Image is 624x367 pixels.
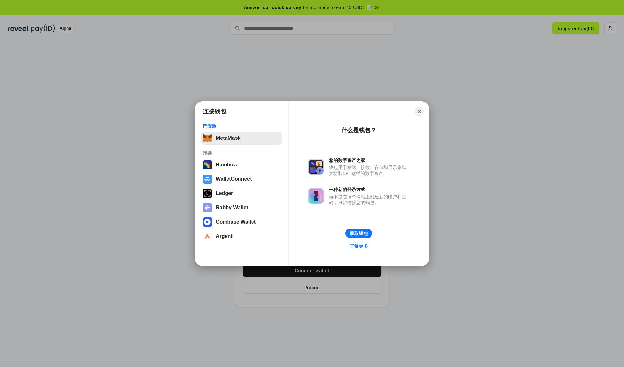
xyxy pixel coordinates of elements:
[203,203,212,212] img: svg+xml,%3Csvg%20xmlns%3D%22http%3A%2F%2Fwww.w3.org%2F2000%2Fsvg%22%20fill%3D%22none%22%20viewBox...
[345,229,372,238] button: 获取钱包
[201,216,282,229] button: Coinbase Wallet
[216,162,238,168] div: Rainbow
[203,150,280,156] div: 推荐
[201,187,282,200] button: Ledger
[308,188,324,204] img: svg+xml,%3Csvg%20xmlns%3D%22http%3A%2F%2Fwww.w3.org%2F2000%2Fsvg%22%20fill%3D%22none%22%20viewBox...
[341,126,376,134] div: 什么是钱包？
[216,190,233,196] div: Ledger
[201,173,282,186] button: WalletConnect
[203,123,280,129] div: 已安装
[203,189,212,198] img: svg+xml,%3Csvg%20xmlns%3D%22http%3A%2F%2Fwww.w3.org%2F2000%2Fsvg%22%20width%3D%2228%22%20height%3...
[203,175,212,184] img: svg+xml,%3Csvg%20width%3D%2228%22%20height%3D%2228%22%20viewBox%3D%220%200%2028%2028%22%20fill%3D...
[201,158,282,171] button: Rainbow
[216,219,256,225] div: Coinbase Wallet
[329,164,409,176] div: 钱包用于发送、接收、存储和显示像以太坊和NFT这样的数字资产。
[350,243,368,249] div: 了解更多
[203,134,212,143] img: svg+xml,%3Csvg%20fill%3D%22none%22%20height%3D%2233%22%20viewBox%3D%220%200%2035%2033%22%20width%...
[329,194,409,205] div: 而不是在每个网站上创建新的账户和密码，只需连接您的钱包。
[308,159,324,175] img: svg+xml,%3Csvg%20xmlns%3D%22http%3A%2F%2Fwww.w3.org%2F2000%2Fsvg%22%20fill%3D%22none%22%20viewBox...
[201,201,282,214] button: Rabby Wallet
[216,205,248,211] div: Rabby Wallet
[216,135,240,141] div: MetaMask
[350,230,368,236] div: 获取钱包
[216,176,252,182] div: WalletConnect
[346,242,372,250] a: 了解更多
[415,107,424,116] button: Close
[203,217,212,227] img: svg+xml,%3Csvg%20width%3D%2228%22%20height%3D%2228%22%20viewBox%3D%220%200%2028%2028%22%20fill%3D...
[203,108,226,115] h1: 连接钱包
[216,233,233,239] div: Argent
[203,232,212,241] img: svg+xml,%3Csvg%20width%3D%2228%22%20height%3D%2228%22%20viewBox%3D%220%200%2028%2028%22%20fill%3D...
[203,160,212,169] img: svg+xml,%3Csvg%20width%3D%22120%22%20height%3D%22120%22%20viewBox%3D%220%200%20120%20120%22%20fil...
[329,187,409,192] div: 一种新的登录方式
[329,157,409,163] div: 您的数字资产之家
[201,230,282,243] button: Argent
[201,132,282,145] button: MetaMask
